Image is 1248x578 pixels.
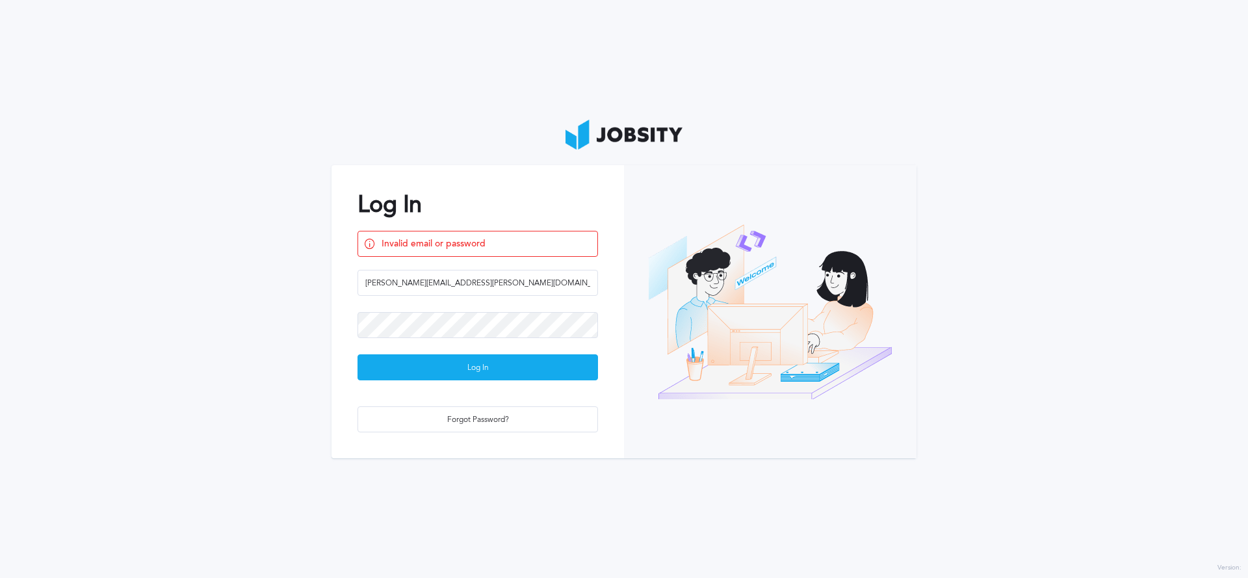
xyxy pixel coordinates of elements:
input: Email [357,270,598,296]
button: Forgot Password? [357,406,598,432]
span: Invalid email or password [382,239,591,249]
label: Version: [1217,564,1241,572]
div: Forgot Password? [358,407,597,433]
h2: Log In [357,191,598,218]
button: Log In [357,354,598,380]
div: Log In [358,355,597,381]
